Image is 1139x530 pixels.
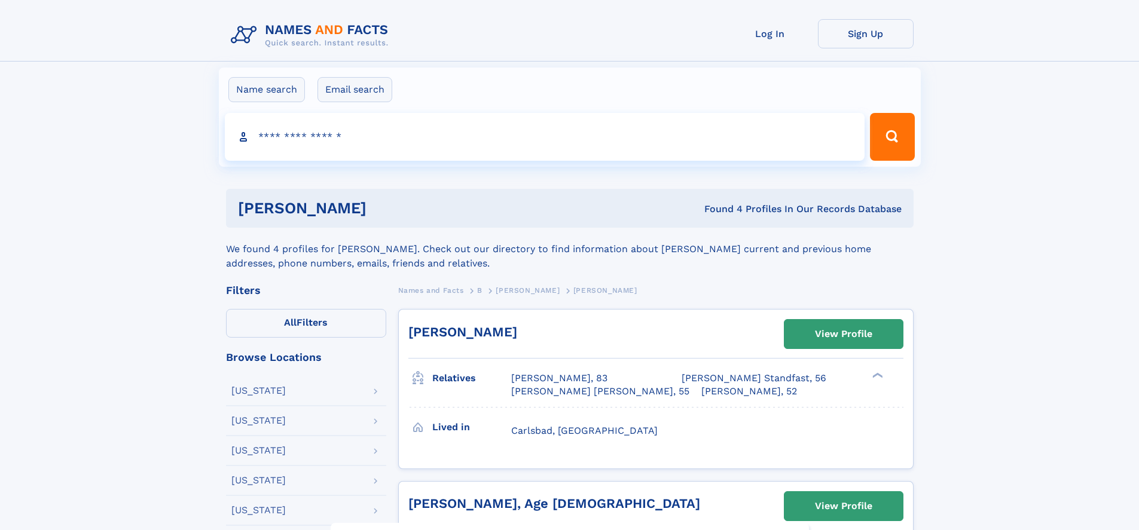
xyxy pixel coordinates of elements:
a: [PERSON_NAME], Age [DEMOGRAPHIC_DATA] [408,496,700,511]
div: [US_STATE] [231,416,286,425]
div: [US_STATE] [231,386,286,396]
a: B [477,283,483,298]
label: Email search [317,77,392,102]
span: [PERSON_NAME] [496,286,560,295]
div: Browse Locations [226,352,386,363]
span: [PERSON_NAME] [573,286,637,295]
span: All [284,317,297,328]
a: View Profile [784,320,903,348]
div: [US_STATE] [231,476,286,485]
button: Search Button [870,113,914,161]
div: View Profile [815,492,872,520]
div: [US_STATE] [231,506,286,515]
h1: [PERSON_NAME] [238,201,536,216]
a: Names and Facts [398,283,464,298]
div: View Profile [815,320,872,348]
a: [PERSON_NAME] Standfast, 56 [682,372,826,385]
a: [PERSON_NAME] [PERSON_NAME], 55 [511,385,689,398]
div: Found 4 Profiles In Our Records Database [535,203,902,216]
h3: Relatives [432,368,511,388]
a: View Profile [784,492,903,520]
label: Filters [226,309,386,338]
div: We found 4 profiles for [PERSON_NAME]. Check out our directory to find information about [PERSON_... [226,228,914,271]
img: Logo Names and Facts [226,19,398,51]
h3: Lived in [432,417,511,437]
div: [US_STATE] [231,446,286,455]
div: ❯ [869,372,884,379]
a: [PERSON_NAME] [408,324,517,339]
span: Carlsbad, [GEOGRAPHIC_DATA] [511,425,658,436]
a: [PERSON_NAME] [496,283,560,298]
label: Name search [228,77,305,102]
input: search input [225,113,865,161]
a: Log In [722,19,818,48]
a: [PERSON_NAME], 52 [701,385,797,398]
span: B [477,286,483,295]
a: [PERSON_NAME], 83 [511,372,607,385]
a: Sign Up [818,19,914,48]
div: Filters [226,285,386,296]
